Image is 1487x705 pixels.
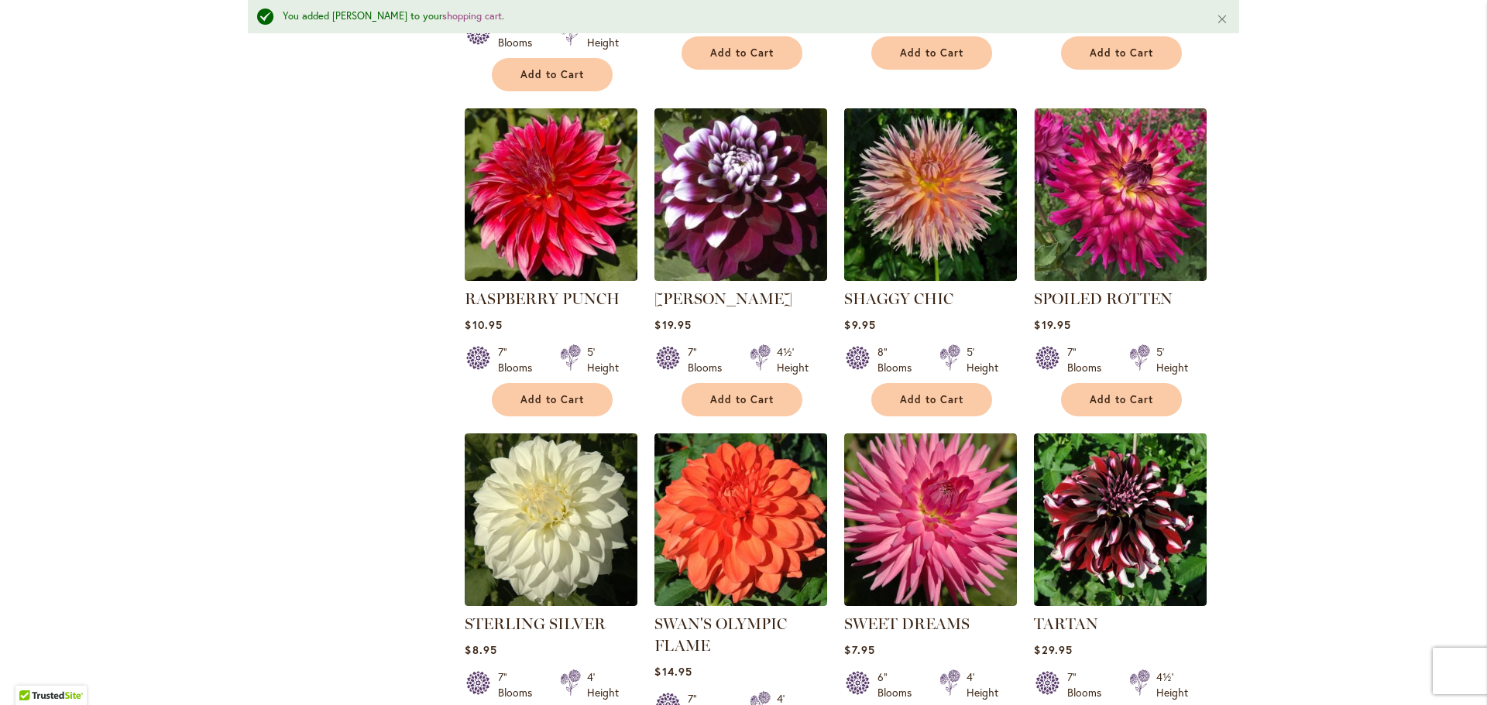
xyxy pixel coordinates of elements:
a: STERLING SILVER [465,614,606,633]
a: SPOILED ROTTEN [1034,289,1173,308]
span: Add to Cart [520,68,584,81]
button: Add to Cart [1061,36,1182,70]
button: Add to Cart [492,58,613,91]
div: 7" Blooms [498,669,541,700]
div: 4½' Height [777,344,809,375]
div: 6" Blooms [877,669,921,700]
img: SPOILED ROTTEN [1034,108,1207,281]
iframe: Launch Accessibility Center [12,650,55,693]
a: Swan's Olympic Flame [654,594,827,609]
button: Add to Cart [871,383,992,416]
a: Sterling Silver [465,594,637,609]
span: $7.95 [844,642,874,657]
a: TARTAN [1034,614,1098,633]
div: 7" Blooms [1067,344,1111,375]
div: 8" Blooms [877,344,921,375]
span: $9.95 [844,317,875,332]
img: Tartan [1034,433,1207,606]
span: Add to Cart [710,393,774,406]
div: 7" Blooms [688,344,731,375]
span: $14.95 [654,664,692,679]
a: SWEET DREAMS [844,594,1017,609]
button: Add to Cart [1061,383,1182,416]
span: Add to Cart [900,393,963,406]
div: 5' Height [587,344,619,375]
div: 4' Height [587,669,619,700]
img: SHAGGY CHIC [844,108,1017,281]
span: $29.95 [1034,642,1072,657]
img: RASPBERRY PUNCH [465,108,637,281]
a: SWEET DREAMS [844,614,970,633]
img: Sterling Silver [465,433,637,606]
a: shopping cart [442,9,502,22]
span: $10.95 [465,317,502,332]
div: 4½' Height [1156,669,1188,700]
a: SHAGGY CHIC [844,289,953,308]
a: Ryan C [654,269,827,284]
a: RASPBERRY PUNCH [465,269,637,284]
div: 4' Height [967,669,998,700]
div: 7" Blooms [1067,669,1111,700]
button: Add to Cart [682,383,802,416]
span: $19.95 [1034,317,1070,332]
div: 5' Height [967,344,998,375]
span: Add to Cart [520,393,584,406]
div: 7" Blooms [498,19,541,50]
span: Add to Cart [710,46,774,60]
div: 7" Blooms [498,344,541,375]
img: Ryan C [654,108,827,281]
span: Add to Cart [1090,46,1153,60]
div: 3½' Height [587,19,619,50]
img: SWEET DREAMS [844,433,1017,606]
span: $19.95 [654,317,691,332]
a: [PERSON_NAME] [654,289,792,308]
a: SWAN'S OLYMPIC FLAME [654,614,787,655]
div: You added [PERSON_NAME] to your . [283,9,1193,24]
a: SPOILED ROTTEN [1034,269,1207,284]
img: Swan's Olympic Flame [654,433,827,606]
a: RASPBERRY PUNCH [465,289,620,308]
span: Add to Cart [900,46,963,60]
button: Add to Cart [871,36,992,70]
span: Add to Cart [1090,393,1153,406]
div: 5' Height [1156,344,1188,375]
button: Add to Cart [492,383,613,416]
a: Tartan [1034,594,1207,609]
span: $8.95 [465,642,496,657]
button: Add to Cart [682,36,802,70]
a: SHAGGY CHIC [844,269,1017,284]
